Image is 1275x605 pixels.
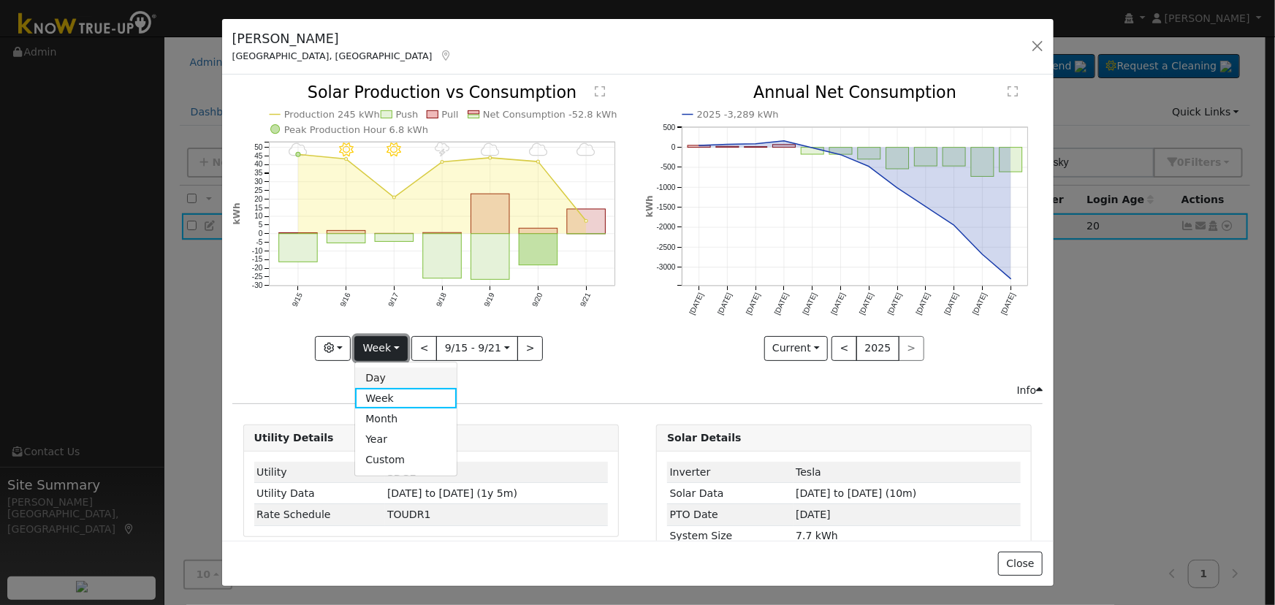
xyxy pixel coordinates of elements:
[595,86,605,98] text: 
[1008,86,1019,98] text: 
[998,552,1043,577] button: Close
[796,487,916,499] span: [DATE] to [DATE] (10m)
[254,143,263,151] text: 50
[435,292,448,308] text: 9/18
[471,194,509,235] rect: onclick=""
[856,336,899,361] button: 2025
[980,252,986,258] circle: onclick=""
[1000,292,1017,316] text: [DATE]
[375,234,414,242] rect: onclick=""
[657,183,676,191] text: -1000
[943,148,966,167] rect: onclick=""
[829,148,852,155] rect: onclick=""
[796,530,838,541] span: 7.7 kWh
[667,483,793,504] td: Solar Data
[355,408,457,429] a: Month
[290,292,303,308] text: 9/15
[667,504,793,525] td: PTO Date
[688,292,706,316] text: [DATE]
[831,336,857,361] button: <
[696,142,702,148] circle: onclick=""
[663,123,676,132] text: 500
[529,143,548,158] i: 9/20 - Cloudy
[387,466,416,478] span: ID: 8276, authorized: 06/06/24
[753,141,759,147] circle: onclick=""
[258,221,262,229] text: 5
[296,153,300,157] circle: onclick=""
[283,124,427,135] text: Peak Production Hour 6.8 kWh
[483,110,617,121] text: Net Consumption -52.8 kWh
[716,292,734,316] text: [DATE]
[411,336,437,361] button: <
[436,336,518,361] button: 9/15 - 9/21
[251,247,262,255] text: -10
[519,234,557,265] rect: onclick=""
[354,336,408,361] button: Week
[1008,276,1014,282] circle: onclick=""
[355,450,457,471] a: Custom
[338,292,351,308] text: 9/16
[716,147,739,148] rect: onclick=""
[355,388,457,408] a: Week
[886,292,904,316] text: [DATE]
[387,509,431,520] span: TOUDR1
[745,292,762,316] text: [DATE]
[355,429,457,449] a: Year
[657,243,676,251] text: -2500
[951,223,957,229] circle: onclick=""
[517,336,543,361] button: >
[423,233,462,235] rect: onclick=""
[251,256,262,264] text: -15
[773,292,791,316] text: [DATE]
[802,148,824,154] rect: onclick=""
[254,152,263,160] text: 45
[254,170,263,178] text: 35
[667,525,793,547] td: System Size
[579,292,592,308] text: 9/21
[254,178,263,186] text: 30
[258,230,262,238] text: 0
[387,292,400,308] text: 9/17
[232,203,242,225] text: kWh
[254,204,263,212] text: 15
[671,143,676,151] text: 0
[440,50,453,61] a: Map
[915,292,932,316] text: [DATE]
[657,263,676,271] text: -3000
[667,432,741,444] strong: Solar Details
[441,161,444,164] circle: onclick=""
[441,110,458,121] text: Pull
[435,143,449,158] i: 9/18 - Thunderstorms
[745,147,767,148] rect: onclick=""
[251,282,262,290] text: -30
[764,336,829,361] button: Current
[355,368,457,388] a: Day
[536,161,539,164] circle: onclick=""
[395,110,418,121] text: Push
[773,145,796,148] rect: onclick=""
[254,462,385,483] td: Utility
[254,213,263,221] text: 10
[838,152,844,158] circle: onclick=""
[254,432,334,444] strong: Utility Details
[489,156,492,159] circle: onclick=""
[1000,148,1022,172] rect: onclick=""
[519,229,557,235] rect: onclick=""
[661,164,676,172] text: -500
[697,110,779,121] text: 2025 -3,289 kWh
[278,234,317,262] rect: onclick=""
[256,238,262,246] text: -5
[802,292,819,316] text: [DATE]
[796,466,821,478] span: ID: 825, authorized: 12/18/24
[576,143,595,158] i: 9/21 - Cloudy
[308,83,577,102] text: Solar Production vs Consumption
[753,83,956,102] text: Annual Net Consumption
[810,145,815,151] circle: onclick=""
[392,197,395,199] circle: onclick=""
[943,292,961,316] text: [DATE]
[796,509,831,520] span: [DATE]
[867,164,872,170] circle: onclick=""
[254,186,263,194] text: 25
[423,234,462,278] rect: onclick=""
[530,292,544,308] text: 9/20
